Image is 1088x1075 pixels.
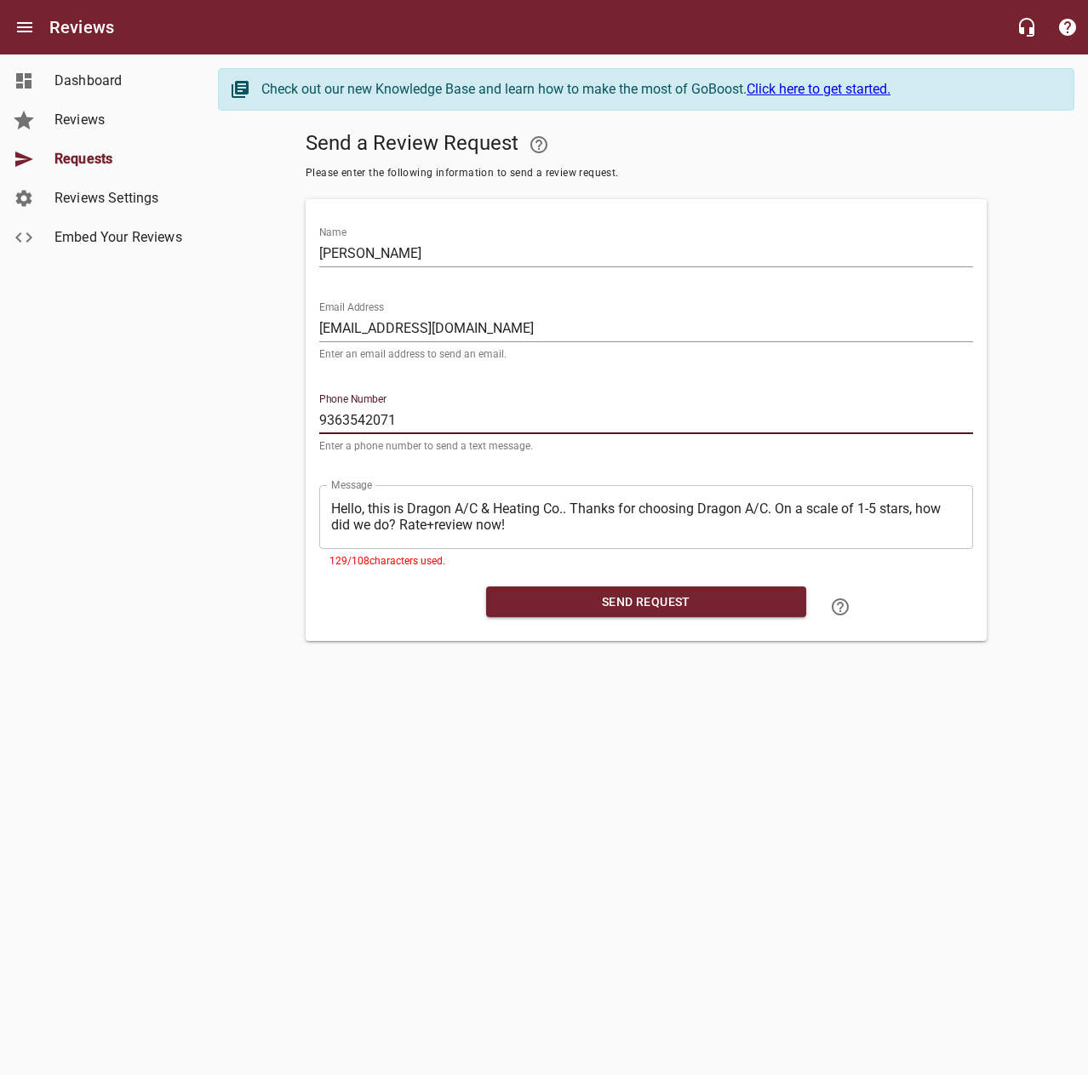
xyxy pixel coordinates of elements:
[518,124,559,165] a: Your Google or Facebook account must be connected to "Send a Review Request"
[820,586,861,627] a: Learn how to "Send a Review Request"
[329,555,445,567] span: 129 / 108 characters used.
[49,14,114,41] h6: Reviews
[54,71,184,91] span: Dashboard
[54,188,184,209] span: Reviews Settings
[319,394,387,404] label: Phone Number
[1047,7,1088,48] button: Support Portal
[319,349,973,359] p: Enter an email address to send an email.
[500,592,793,613] span: Send Request
[1006,7,1047,48] button: Live Chat
[4,7,45,48] button: Open drawer
[306,165,987,182] span: Please enter the following information to send a review request.
[486,586,806,618] button: Send Request
[319,227,346,237] label: Name
[306,124,987,165] h5: Send a Review Request
[319,302,384,312] label: Email Address
[54,149,184,169] span: Requests
[54,110,184,130] span: Reviews
[54,227,184,248] span: Embed Your Reviews
[319,441,973,451] p: Enter a phone number to send a text message.
[331,500,961,533] textarea: Hello, this is Dragon A/C & Heating Co.. Thanks for choosing Dragon A/C. On a scale of 1-5 stars,...
[747,81,890,97] a: Click here to get started.
[261,79,1057,100] div: Check out our new Knowledge Base and learn how to make the most of GoBoost.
